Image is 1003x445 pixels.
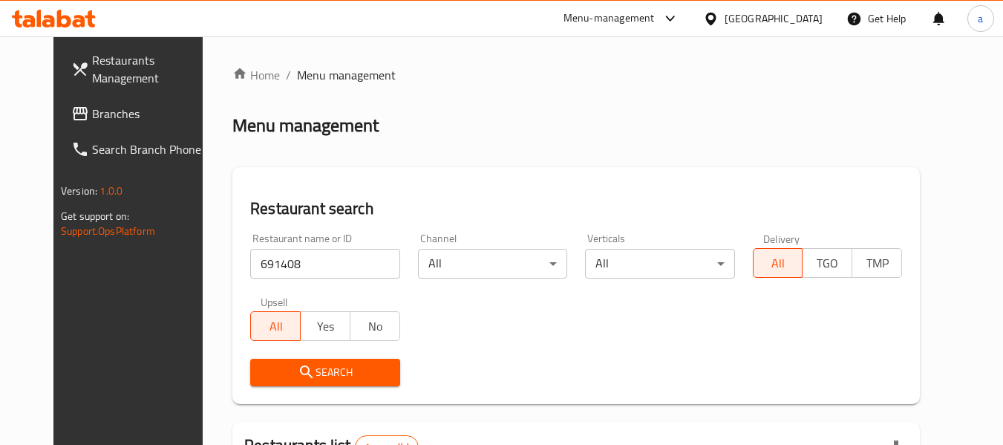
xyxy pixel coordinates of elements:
button: No [350,311,400,341]
span: Branches [92,105,209,123]
a: Home [232,66,280,84]
nav: breadcrumb [232,66,920,84]
button: Yes [300,311,350,341]
span: Search [262,363,388,382]
div: All [418,249,567,279]
span: Yes [307,316,344,337]
span: Menu management [297,66,396,84]
div: All [585,249,734,279]
a: Support.OpsPlatform [61,221,155,241]
button: TMP [852,248,902,278]
a: Search Branch Phone [59,131,221,167]
span: Search Branch Phone [92,140,209,158]
input: Search for restaurant name or ID.. [250,249,399,279]
span: All [759,253,797,274]
h2: Menu management [232,114,379,137]
span: 1.0.0 [99,181,122,201]
span: TGO [808,253,846,274]
button: Search [250,359,399,386]
span: Restaurants Management [92,51,209,87]
a: Branches [59,96,221,131]
button: All [250,311,301,341]
h2: Restaurant search [250,198,902,220]
button: All [753,248,803,278]
li: / [286,66,291,84]
label: Delivery [763,233,800,244]
a: Restaurants Management [59,42,221,96]
span: All [257,316,295,337]
span: TMP [858,253,896,274]
span: No [356,316,394,337]
label: Upsell [261,296,288,307]
span: a [978,10,983,27]
button: TGO [802,248,852,278]
div: Menu-management [563,10,655,27]
span: Get support on: [61,207,129,226]
span: Version: [61,181,97,201]
div: [GEOGRAPHIC_DATA] [725,10,823,27]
